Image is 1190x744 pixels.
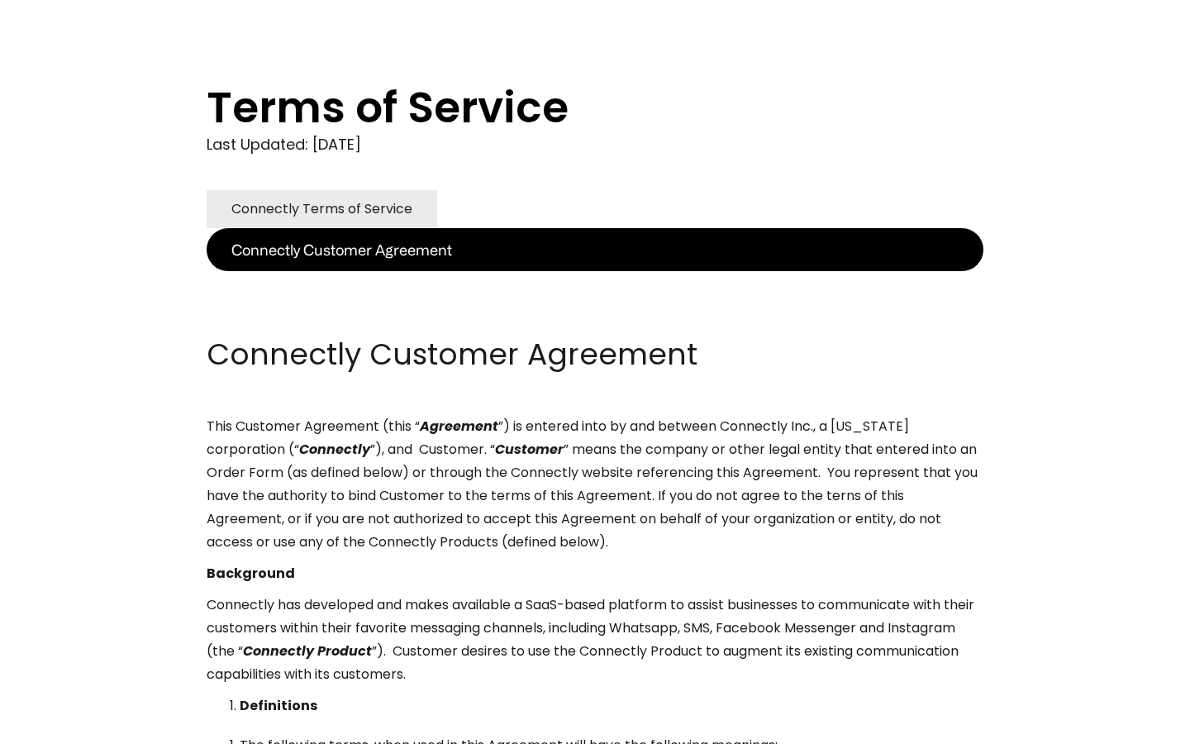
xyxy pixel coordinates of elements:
[207,334,983,375] h2: Connectly Customer Agreement
[207,271,983,294] p: ‍
[207,303,983,326] p: ‍
[420,417,498,436] em: Agreement
[231,238,452,261] div: Connectly Customer Agreement
[240,696,317,715] strong: Definitions
[33,715,99,738] ul: Language list
[231,198,412,221] div: Connectly Terms of Service
[243,641,372,661] em: Connectly Product
[207,564,295,583] strong: Background
[299,440,370,459] em: Connectly
[207,132,983,157] div: Last Updated: [DATE]
[17,713,99,738] aside: Language selected: English
[495,440,564,459] em: Customer
[207,594,983,686] p: Connectly has developed and makes available a SaaS-based platform to assist businesses to communi...
[207,415,983,554] p: This Customer Agreement (this “ ”) is entered into by and between Connectly Inc., a [US_STATE] co...
[207,83,917,132] h1: Terms of Service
